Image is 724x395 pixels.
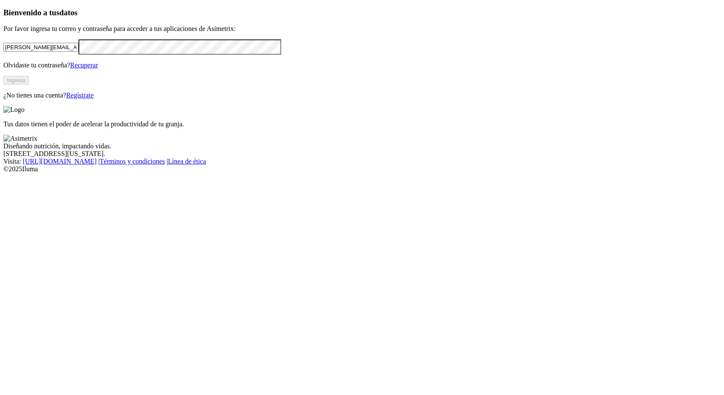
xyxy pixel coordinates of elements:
[70,61,98,69] a: Recuperar
[3,120,721,128] p: Tus datos tienen el poder de acelerar la productividad de tu granja.
[3,8,721,17] h3: Bienvenido a tus
[3,76,29,85] button: Ingresa
[168,158,206,165] a: Línea de ética
[59,8,78,17] span: datos
[66,92,94,99] a: Regístrate
[3,61,721,69] p: Olvidaste tu contraseña?
[100,158,165,165] a: Términos y condiciones
[3,135,37,142] img: Asimetrix
[3,158,721,165] div: Visita : | |
[23,158,97,165] a: [URL][DOMAIN_NAME]
[3,142,721,150] div: Diseñando nutrición, impactando vidas.
[3,43,78,52] input: Tu correo
[3,25,721,33] p: Por favor ingresa tu correo y contraseña para acceder a tus aplicaciones de Asimetrix:
[3,150,721,158] div: [STREET_ADDRESS][US_STATE].
[3,92,721,99] p: ¿No tienes una cuenta?
[3,106,25,114] img: Logo
[3,165,721,173] div: © 2025 Iluma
